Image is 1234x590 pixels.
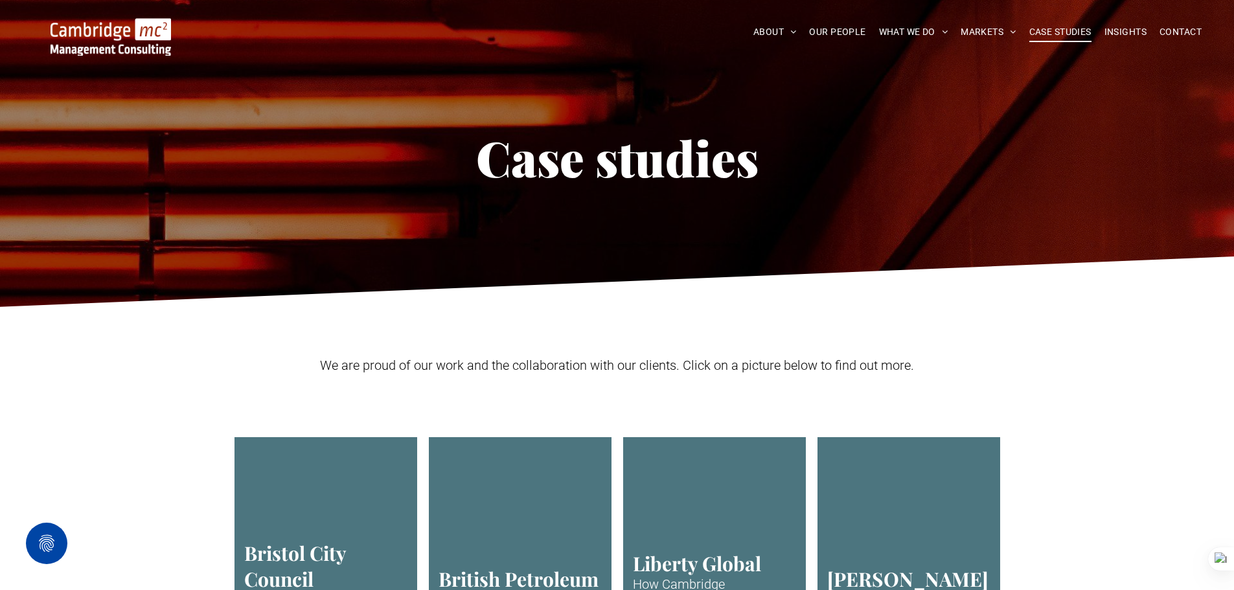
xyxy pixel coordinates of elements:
a: Your Business Transformed | Cambridge Management Consulting [51,20,171,34]
a: ABOUT [747,22,803,42]
img: Go to Homepage [51,18,171,56]
a: MARKETS [954,22,1022,42]
a: CASE STUDIES [1023,22,1098,42]
a: OUR PEOPLE [803,22,872,42]
span: Case studies [476,125,759,190]
a: WHAT WE DO [873,22,955,42]
a: CONTACT [1153,22,1208,42]
span: We are proud of our work and the collaboration with our clients. Click on a picture below to find... [320,357,914,373]
a: INSIGHTS [1098,22,1153,42]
